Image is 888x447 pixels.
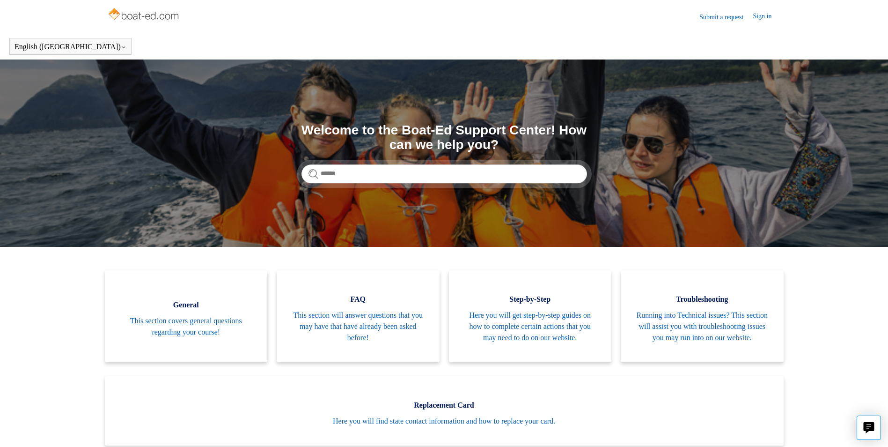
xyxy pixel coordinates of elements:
[301,123,587,152] h1: Welcome to the Boat-Ed Support Center! How can we help you?
[857,416,881,440] button: Live chat
[463,310,598,343] span: Here you will get step-by-step guides on how to complete certain actions that you may need to do ...
[291,294,426,305] span: FAQ
[277,270,440,362] a: FAQ This section will answer questions that you may have that have already been asked before!
[699,12,753,22] a: Submit a request
[119,299,254,311] span: General
[107,6,182,24] img: Boat-Ed Help Center home page
[105,270,268,362] a: General This section covers general questions regarding your course!
[449,270,612,362] a: Step-by-Step Here you will get step-by-step guides on how to complete certain actions that you ma...
[119,400,770,411] span: Replacement Card
[105,376,784,446] a: Replacement Card Here you will find state contact information and how to replace your card.
[119,315,254,338] span: This section covers general questions regarding your course!
[621,270,784,362] a: Troubleshooting Running into Technical issues? This section will assist you with troubleshooting ...
[291,310,426,343] span: This section will answer questions that you may have that have already been asked before!
[119,416,770,427] span: Here you will find state contact information and how to replace your card.
[635,310,770,343] span: Running into Technical issues? This section will assist you with troubleshooting issues you may r...
[463,294,598,305] span: Step-by-Step
[301,164,587,183] input: Search
[635,294,770,305] span: Troubleshooting
[15,43,126,51] button: English ([GEOGRAPHIC_DATA])
[753,11,781,22] a: Sign in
